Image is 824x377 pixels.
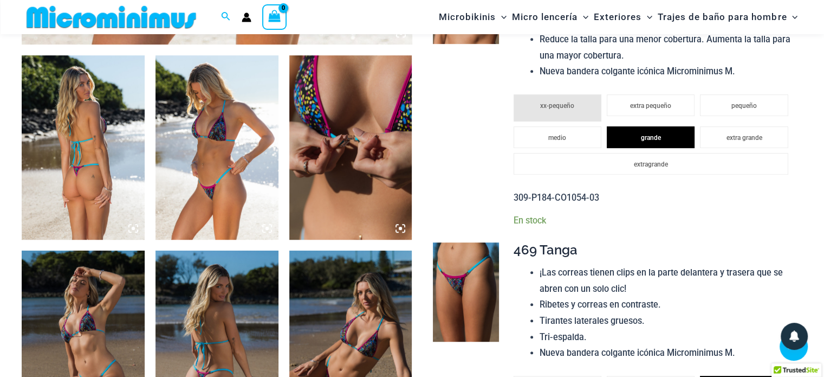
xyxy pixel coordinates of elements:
[591,3,655,31] a: ExterioresAlternar menúAlternar menú
[607,126,695,148] li: grande
[594,11,641,22] font: Exteriores
[655,3,800,31] a: Trajes de baño para hombreAlternar menúAlternar menú
[496,3,507,31] span: Alternar menú
[514,94,601,122] li: xx-pequeño
[436,3,509,31] a: MicrobikinisAlternar menúAlternar menú
[641,3,652,31] span: Alternar menú
[726,134,762,142] font: extra grande
[439,11,496,22] font: Microbikinis
[578,3,588,31] span: Alternar menú
[641,134,661,142] font: grande
[548,134,566,142] font: medio
[540,34,790,61] font: Reduce la talla para una menor cobertura. Aumenta la talla para una mayor cobertura.
[731,102,757,110] font: pequeño
[433,242,499,342] a: Tanga Rio Nights Glitter Spot 469
[22,55,145,240] img: Rio Nights Glitter Spot 309 Tri Top 469 Tanga
[540,299,661,310] font: Ribetes y correas en contraste.
[540,267,783,294] font: ¡Las correas tienen clips en la parte delantera y trasera que se abren con un solo clic!
[434,2,802,33] nav: Navegación del sitio
[514,242,578,258] font: 469 Tanga
[242,12,251,22] a: Enlace del icono de la cuenta
[289,55,412,240] img: Top de triatlón Rio Nights Glitter Spot 309
[634,161,668,168] font: extragrande
[514,193,599,203] font: 309-P184-CO1054-03
[540,332,587,342] font: Tri-espalda.
[787,3,797,31] span: Alternar menú
[607,94,695,116] li: extra pequeño
[514,153,788,175] li: extragrande
[658,11,787,22] font: Trajes de baño para hombre
[700,94,788,116] li: pequeño
[512,11,578,22] font: Micro lencería
[540,348,735,358] font: Nueva bandera colgante icónica Microminimus M.
[700,126,788,148] li: extra grande
[22,5,200,29] img: MM SHOP LOGO PLANO
[262,4,287,29] a: Ver carrito de compras, vacío
[514,215,546,226] font: En stock
[155,55,278,240] img: Rio Nights Glitter Spot 309 Tri Top 469 Tanga
[514,126,601,148] li: medio
[433,242,499,342] img: Rio Nights Glitter Spot 469 Thong
[540,316,645,326] font: Tirantes laterales gruesos.
[540,102,574,110] font: xx-pequeño
[221,10,231,24] a: Enlace del icono de búsqueda
[540,66,735,76] font: Nueva bandera colgante icónica Microminimus M.
[630,102,671,110] font: extra pequeño
[509,3,591,31] a: Micro lenceríaAlternar menúAlternar menú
